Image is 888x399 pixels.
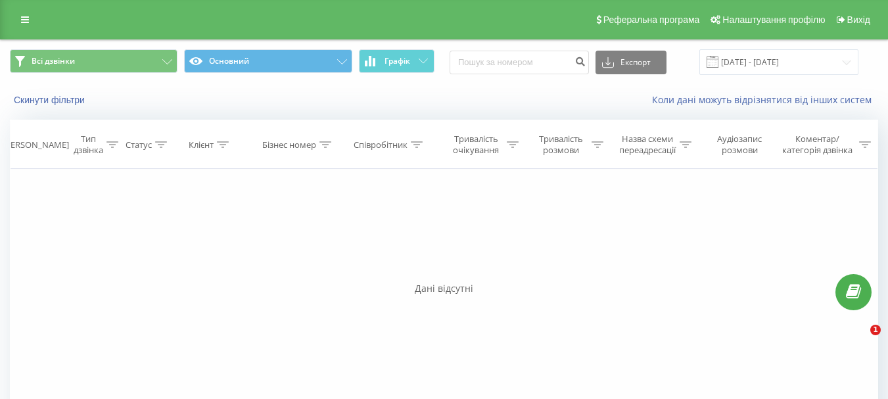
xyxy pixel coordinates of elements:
[74,133,103,156] div: Тип дзвінка
[652,93,878,106] a: Коли дані можуть відрізнятися вiд інших систем
[32,56,75,66] span: Всі дзвінки
[126,139,152,151] div: Статус
[707,133,773,156] div: Аудіозапис розмови
[3,139,69,151] div: [PERSON_NAME]
[359,49,434,73] button: Графік
[843,325,875,356] iframe: Intercom live chat
[450,51,589,74] input: Пошук за номером
[184,49,352,73] button: Основний
[189,139,214,151] div: Клієнт
[10,49,177,73] button: Всі дзвінки
[385,57,410,66] span: Графік
[534,133,588,156] div: Тривалість розмови
[354,139,408,151] div: Співробітник
[847,14,870,25] span: Вихід
[596,51,666,74] button: Експорт
[619,133,676,156] div: Назва схеми переадресації
[603,14,700,25] span: Реферальна програма
[722,14,825,25] span: Налаштування профілю
[870,325,881,335] span: 1
[779,133,856,156] div: Коментар/категорія дзвінка
[10,282,878,295] div: Дані відсутні
[262,139,316,151] div: Бізнес номер
[10,94,91,106] button: Скинути фільтри
[449,133,503,156] div: Тривалість очікування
